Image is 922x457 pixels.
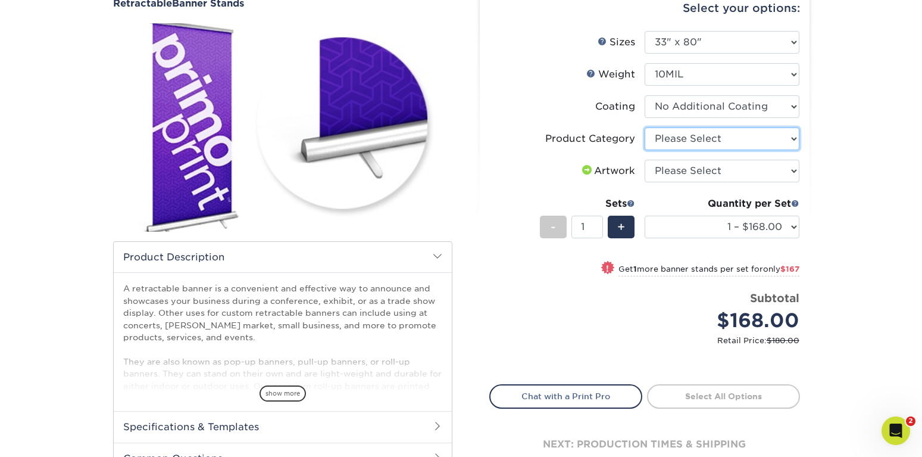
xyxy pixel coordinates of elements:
a: Select All Options [647,384,800,408]
a: Chat with a Print Pro [489,384,642,408]
span: 2 [906,416,915,426]
h2: Specifications & Templates [114,411,452,442]
div: Product Category [545,132,635,146]
span: - [551,218,556,236]
h2: Product Description [114,242,452,272]
span: $180.00 [767,336,799,345]
span: only [763,265,799,273]
span: ! [606,262,609,275]
div: Sets [540,197,635,211]
div: Weight [586,67,635,82]
div: $168.00 [654,306,799,335]
div: Artwork [580,164,635,178]
strong: Subtotal [750,291,799,304]
span: show more [260,386,306,402]
strong: 1 [633,265,637,273]
span: + [617,218,625,236]
img: Retractable 01 [113,10,452,245]
span: $167 [780,265,799,273]
iframe: Intercom live chat [882,416,910,445]
small: Get more banner stands per set for [618,265,799,276]
div: Sizes [598,35,635,49]
small: Retail Price: [499,335,799,346]
div: Quantity per Set [645,197,799,211]
div: Coating [595,100,635,114]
